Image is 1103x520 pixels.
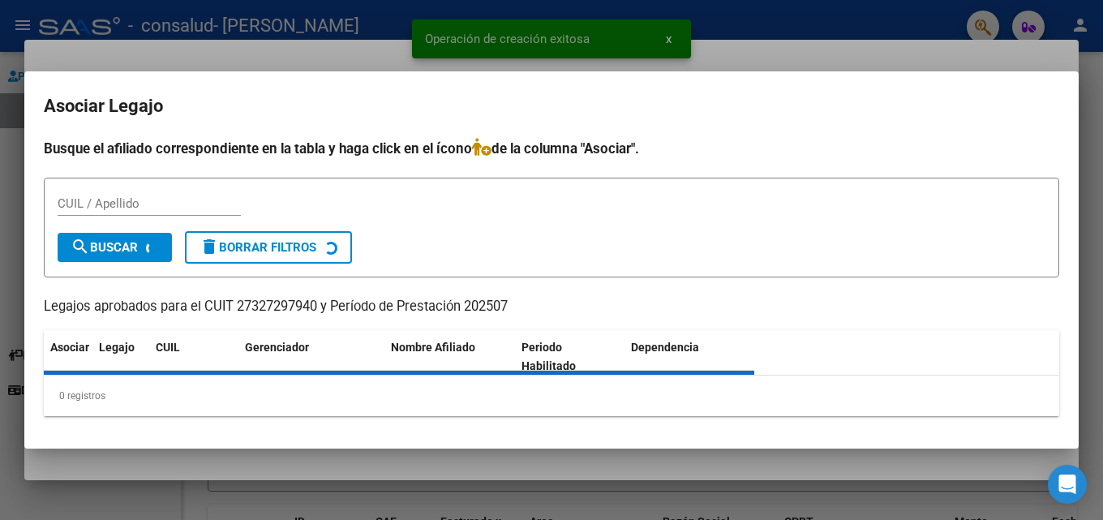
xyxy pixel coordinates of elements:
[238,330,384,384] datatable-header-cell: Gerenciador
[515,330,624,384] datatable-header-cell: Periodo Habilitado
[44,376,1059,416] div: 0 registros
[391,341,475,354] span: Nombre Afiliado
[1048,465,1087,504] div: Open Intercom Messenger
[185,231,352,264] button: Borrar Filtros
[384,330,515,384] datatable-header-cell: Nombre Afiliado
[44,330,92,384] datatable-header-cell: Asociar
[44,91,1059,122] h2: Asociar Legajo
[624,330,755,384] datatable-header-cell: Dependencia
[92,330,149,384] datatable-header-cell: Legajo
[50,341,89,354] span: Asociar
[245,341,309,354] span: Gerenciador
[99,341,135,354] span: Legajo
[521,341,576,372] span: Periodo Habilitado
[149,330,238,384] datatable-header-cell: CUIL
[200,237,219,256] mat-icon: delete
[58,233,172,262] button: Buscar
[71,240,138,255] span: Buscar
[156,341,180,354] span: CUIL
[44,138,1059,159] h4: Busque el afiliado correspondiente en la tabla y haga click en el ícono de la columna "Asociar".
[71,237,90,256] mat-icon: search
[631,341,699,354] span: Dependencia
[44,297,1059,317] p: Legajos aprobados para el CUIT 27327297940 y Período de Prestación 202507
[200,240,316,255] span: Borrar Filtros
